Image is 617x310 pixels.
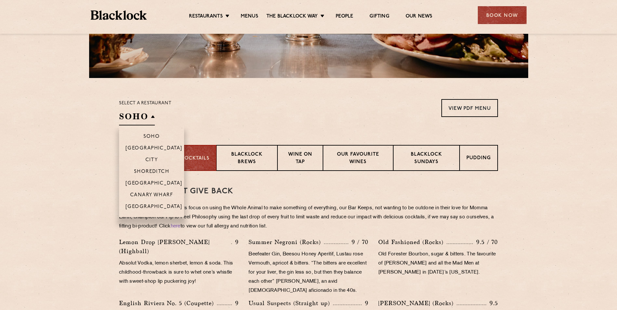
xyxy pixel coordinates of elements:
[119,187,498,196] h3: Cocktails That Give Back
[378,238,447,247] p: Old Fashioned (Rocks)
[284,151,316,166] p: Wine on Tap
[478,6,527,24] div: Book Now
[91,10,147,20] img: BL_Textured_Logo-footer-cropped.svg
[145,157,158,164] p: City
[126,204,182,211] p: [GEOGRAPHIC_DATA]
[473,238,498,246] p: 9.5 / 70
[266,13,318,20] a: The Blacklock Way
[130,192,173,199] p: Canary Wharf
[134,169,169,175] p: Shoreditch
[232,299,239,307] p: 9
[119,99,171,108] p: Select a restaurant
[441,99,498,117] a: View PDF Menu
[330,151,386,166] p: Our favourite wines
[400,151,453,166] p: Blacklock Sundays
[486,299,498,307] p: 9.5
[336,13,353,20] a: People
[119,111,155,125] h2: SOHO
[362,299,369,307] p: 9
[232,238,239,246] p: 9
[248,299,333,308] p: Usual Suspects (Straight up)
[119,299,217,308] p: English Riviera No. 5 (Coupette)
[119,238,231,256] p: Lemon Drop [PERSON_NAME] (Highball)
[466,155,491,163] p: Pudding
[126,146,182,152] p: [GEOGRAPHIC_DATA]
[181,155,209,162] p: Cocktails
[171,224,181,229] a: here
[348,238,369,246] p: 9 / 70
[119,259,239,286] p: Absolut Vodka, lemon sherbet, lemon & soda. This childhood-throwback is sure to whet one’s whistl...
[378,299,457,308] p: [PERSON_NAME] (Rocks)
[248,250,368,295] p: Beefeater Gin, Beesou Honey Aperitif, Lustau rose Vermouth, apricot & bitters. “The bitters are e...
[189,13,223,20] a: Restaurants
[223,151,271,166] p: Blacklock Brews
[369,13,389,20] a: Gifting
[406,13,433,20] a: Our News
[378,250,498,277] p: Old Forester Bourbon, sugar & bitters. The favourite of [PERSON_NAME] and all the Mad Men at [PER...
[241,13,258,20] a: Menus
[126,181,182,187] p: [GEOGRAPHIC_DATA]
[143,134,160,140] p: Soho
[119,204,498,231] p: While our Chefs and Butchers focus on using the Whole Animal to make something of everything, our...
[248,238,324,247] p: Summer Negroni (Rocks)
